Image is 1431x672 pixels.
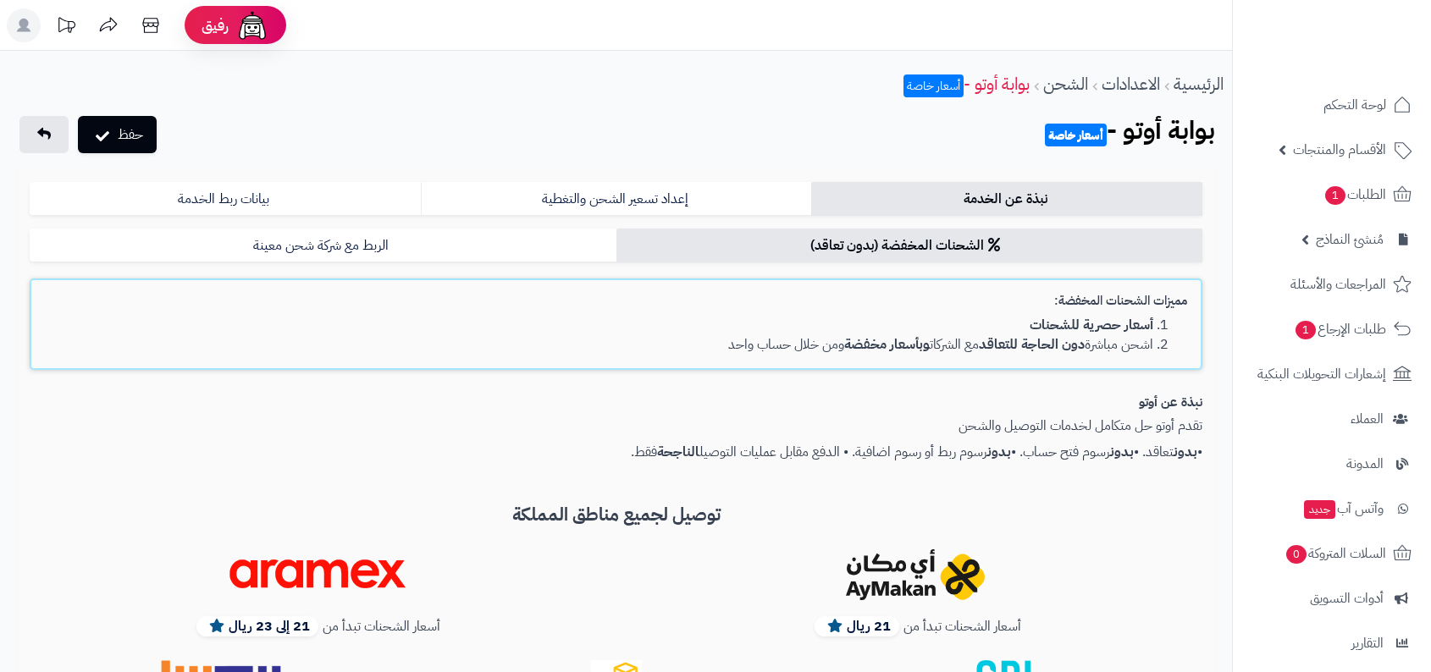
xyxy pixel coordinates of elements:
a: العملاء [1243,399,1421,439]
button: حفظ [78,116,157,153]
b: وبأسعار مخفضة [844,334,930,355]
span: أسعار الشحنات تبدأ من [903,616,1021,636]
span: رفيق [202,15,229,36]
b: دون الحاجة للتعاقد [979,334,1085,355]
span: أدوات التسويق [1310,587,1384,610]
span: السلات المتروكة [1285,542,1386,565]
li: اشحن مباشرة مع الشركات ومن خلال حساب واحد [45,335,1153,355]
span: مُنشئ النماذج [1316,228,1384,251]
span: الطلبات [1323,183,1386,207]
span: 0 [1286,545,1307,564]
span: أسعار خاصة [1045,124,1107,146]
span: لوحة التحكم [1323,93,1386,117]
a: الاعدادات [1102,71,1160,96]
a: المراجعات والأسئلة [1243,264,1421,305]
b: بدون [987,442,1011,462]
b: بدون [1174,442,1197,462]
span: أسعار خاصة [903,74,964,97]
a: المدونة [1243,443,1421,484]
a: الشحنات المخفضة (بدون تعاقد) [616,229,1203,262]
h4: مميزات الشحنات المخفضة: [45,294,1187,308]
span: إشعارات التحويلات البنكية [1257,362,1386,386]
img: aramex [228,549,406,600]
a: الربط مع شركة شحن معينة [30,229,616,262]
a: الطلبات1 [1243,174,1421,215]
span: المراجعات والأسئلة [1290,273,1386,296]
span: العملاء [1351,407,1384,431]
a: الرئيسية [1174,71,1224,96]
a: السلات المتروكة0 [1243,533,1421,574]
a: تحديثات المنصة [45,8,87,47]
a: إشعارات التحويلات البنكية [1243,354,1421,394]
img: aymakan [846,549,985,600]
b: بدون [1110,442,1134,462]
p: • تعاقد. • رسوم فتح حساب. • رسوم ربط أو رسوم اضافية. • الدفع مقابل عمليات التوصيل فقط. [30,443,1202,462]
span: 1 [1325,186,1345,205]
span: الأقسام والمنتجات [1293,138,1386,162]
a: التقارير [1243,623,1421,664]
span: 21 ريال [815,616,899,636]
a: بوابة أوتو -أسعار خاصة [903,71,1030,96]
span: التقارير [1351,631,1384,655]
a: نبذة عن الخدمة [811,182,1202,216]
a: أدوات التسويق [1243,578,1421,619]
a: وآتس آبجديد [1243,488,1421,529]
b: أسعار حصرية للشحنات [1030,315,1153,335]
b: بوابة أوتو - [1045,111,1215,149]
b: نبذة عن أوتو [1139,393,1202,411]
span: طلبات الإرجاع [1294,317,1386,341]
img: logo-2.png [1316,47,1415,83]
span: 1 [1296,321,1316,339]
span: المدونة [1346,452,1384,476]
span: أسعار الشحنات تبدأ من [323,616,440,636]
b: الناجحة [657,442,699,462]
span: جديد [1304,500,1335,519]
img: ai-face.png [235,8,269,42]
a: بيانات ربط الخدمة [30,182,421,216]
a: الشحن [1043,71,1088,96]
a: لوحة التحكم [1243,85,1421,125]
span: 21 إلى 23 ريال [196,616,318,636]
b: توصيل لجميع مناطق المملكة [512,501,721,528]
a: طلبات الإرجاع1 [1243,309,1421,350]
p: تقدم أوتو حل متكامل لخدمات التوصيل والشحن [30,416,1202,436]
span: وآتس آب [1302,497,1384,521]
a: إعداد تسعير الشحن والتغطية [421,182,812,216]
